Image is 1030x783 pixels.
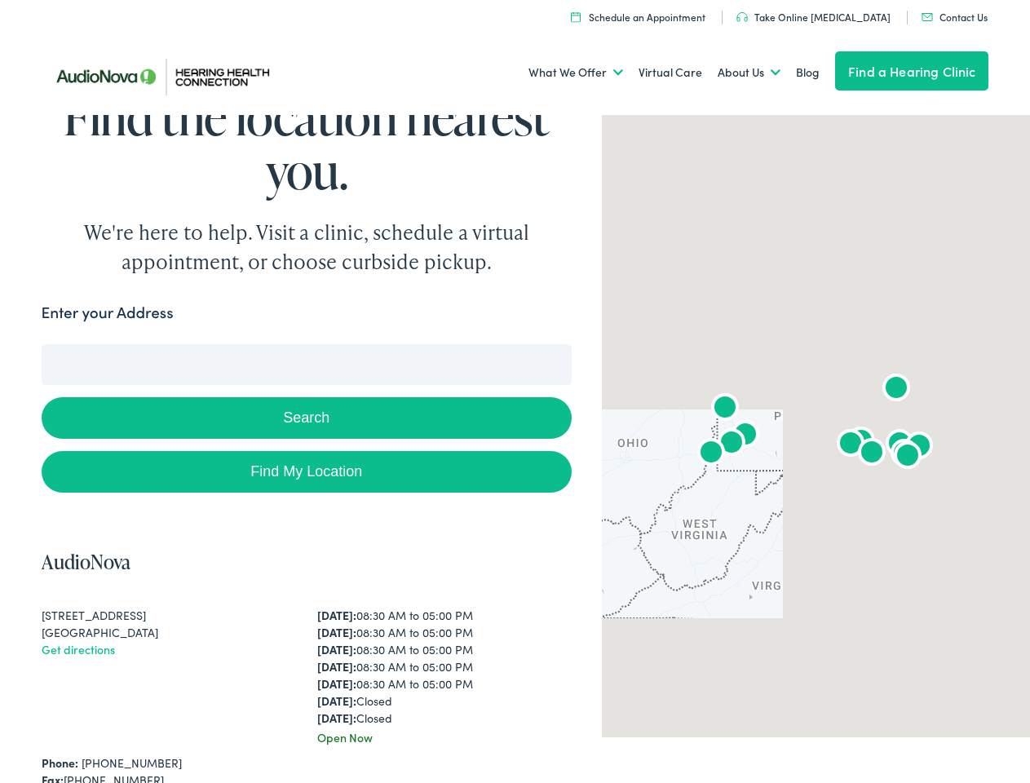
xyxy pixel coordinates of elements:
a: Find a Hearing Clinic [835,51,988,91]
div: AudioNova [842,423,881,462]
div: 08:30 AM to 05:00 PM 08:30 AM to 05:00 PM 08:30 AM to 05:00 PM 08:30 AM to 05:00 PM 08:30 AM to 0... [317,607,572,727]
a: Find My Location [42,451,572,493]
div: [GEOGRAPHIC_DATA] [42,624,296,641]
div: AudioNova [712,425,751,464]
h1: Find the location nearest you. [42,90,572,197]
div: We're here to help. Visit a clinic, schedule a virtual appointment, or choose curbside pickup. [46,218,568,276]
button: Search [42,397,572,439]
div: AudioNova [831,426,870,465]
a: Schedule an Appointment [571,10,705,24]
div: AudioNova [877,370,916,409]
strong: [DATE]: [317,710,356,726]
strong: [DATE]: [317,658,356,675]
strong: [DATE]: [317,692,356,709]
strong: [DATE]: [317,607,356,623]
a: Virtual Care [639,42,702,103]
div: AudioNova [852,435,891,474]
div: AudioNova [885,436,924,475]
a: Contact Us [922,10,988,24]
div: AudioNova [705,390,745,429]
div: Open Now [317,729,572,746]
div: AudioNova [888,438,927,477]
label: Enter your Address [42,301,174,325]
a: Take Online [MEDICAL_DATA] [736,10,891,24]
strong: [DATE]: [317,675,356,692]
a: About Us [718,42,780,103]
div: AudioNova [880,426,919,465]
strong: [DATE]: [317,641,356,657]
a: [PHONE_NUMBER] [82,754,182,771]
div: AudioNova [900,428,939,467]
a: Get directions [42,641,115,657]
a: What We Offer [528,42,623,103]
img: utility icon [922,13,933,21]
a: AudioNova [42,548,130,575]
img: utility icon [571,11,581,22]
img: utility icon [736,12,748,22]
div: AudioNova [692,435,731,474]
div: [STREET_ADDRESS] [42,607,296,624]
div: AudioNova [726,417,765,456]
strong: Phone: [42,754,78,771]
strong: [DATE]: [317,624,356,640]
input: Enter your address or zip code [42,344,572,385]
a: Blog [796,42,820,103]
